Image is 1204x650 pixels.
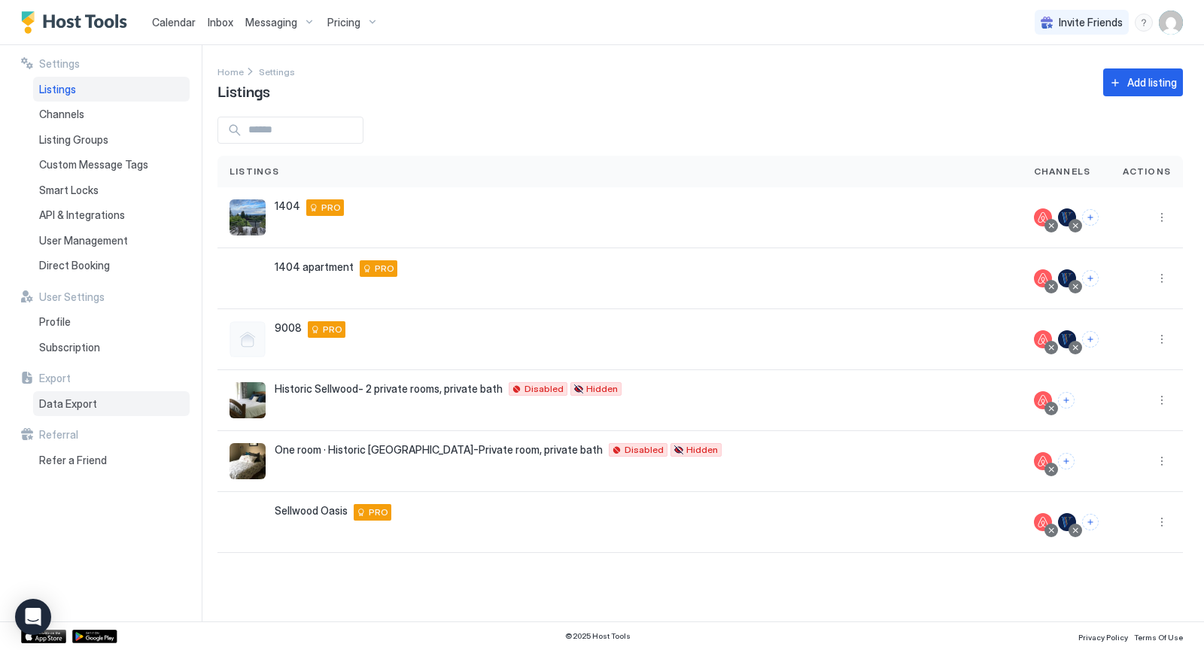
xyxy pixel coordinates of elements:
[21,630,66,643] a: App Store
[1153,513,1171,531] div: menu
[1078,633,1128,642] span: Privacy Policy
[1153,269,1171,287] button: More options
[217,63,244,79] a: Home
[39,184,99,197] span: Smart Locks
[1153,269,1171,287] div: menu
[230,260,266,296] div: listing image
[33,228,190,254] a: User Management
[1153,208,1171,226] button: More options
[39,454,107,467] span: Refer a Friend
[1153,391,1171,409] div: menu
[39,83,76,96] span: Listings
[321,201,341,214] span: PRO
[152,14,196,30] a: Calendar
[33,102,190,127] a: Channels
[259,66,295,77] span: Settings
[15,599,51,635] div: Open Intercom Messenger
[230,199,266,235] div: listing image
[39,290,105,304] span: User Settings
[245,16,297,29] span: Messaging
[217,79,270,102] span: Listings
[208,14,233,30] a: Inbox
[217,66,244,77] span: Home
[1058,392,1075,409] button: Connect channels
[39,234,128,248] span: User Management
[33,77,190,102] a: Listings
[208,16,233,29] span: Inbox
[1078,628,1128,644] a: Privacy Policy
[1127,74,1177,90] div: Add listing
[230,382,266,418] div: listing image
[1103,68,1183,96] button: Add listing
[1159,11,1183,35] div: User profile
[152,16,196,29] span: Calendar
[1153,330,1171,348] div: menu
[39,397,97,411] span: Data Export
[275,199,300,213] span: 1404
[1135,14,1153,32] div: menu
[1059,16,1123,29] span: Invite Friends
[39,158,148,172] span: Custom Message Tags
[327,16,360,29] span: Pricing
[1153,330,1171,348] button: More options
[275,382,503,396] span: Historic Sellwood- 2 private rooms, private bath
[1082,270,1099,287] button: Connect channels
[33,309,190,335] a: Profile
[72,630,117,643] a: Google Play Store
[1034,165,1091,178] span: Channels
[1123,165,1171,178] span: Actions
[259,63,295,79] div: Breadcrumb
[1134,633,1183,642] span: Terms Of Use
[323,323,342,336] span: PRO
[33,448,190,473] a: Refer a Friend
[275,260,354,274] span: 1404 apartment
[230,504,266,540] div: listing image
[217,63,244,79] div: Breadcrumb
[33,202,190,228] a: API & Integrations
[1153,513,1171,531] button: More options
[1082,331,1099,348] button: Connect channels
[369,506,388,519] span: PRO
[33,335,190,360] a: Subscription
[39,315,71,329] span: Profile
[1058,453,1075,469] button: Connect channels
[1082,514,1099,530] button: Connect channels
[33,391,190,417] a: Data Export
[33,127,190,153] a: Listing Groups
[39,259,110,272] span: Direct Booking
[242,117,363,143] input: Input Field
[33,178,190,203] a: Smart Locks
[39,133,108,147] span: Listing Groups
[33,152,190,178] a: Custom Message Tags
[1153,452,1171,470] button: More options
[1153,208,1171,226] div: menu
[230,443,266,479] div: listing image
[39,372,71,385] span: Export
[39,108,84,121] span: Channels
[39,428,78,442] span: Referral
[275,504,348,518] span: Sellwood Oasis
[1082,209,1099,226] button: Connect channels
[230,165,280,178] span: Listings
[33,253,190,278] a: Direct Booking
[39,341,100,354] span: Subscription
[259,63,295,79] a: Settings
[275,443,603,457] span: One room · Historic [GEOGRAPHIC_DATA]-Private room, private bath
[275,321,302,335] span: 9008
[565,631,631,641] span: © 2025 Host Tools
[1153,452,1171,470] div: menu
[1134,628,1183,644] a: Terms Of Use
[1153,391,1171,409] button: More options
[375,262,394,275] span: PRO
[39,57,80,71] span: Settings
[21,11,134,34] a: Host Tools Logo
[39,208,125,222] span: API & Integrations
